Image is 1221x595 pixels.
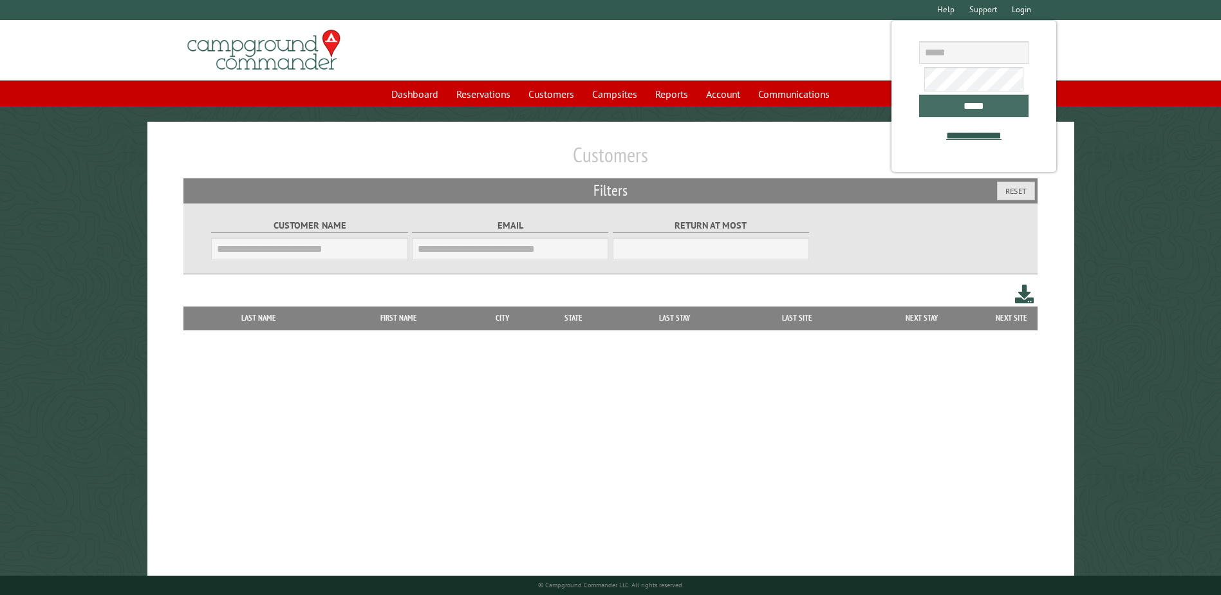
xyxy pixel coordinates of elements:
[521,82,582,106] a: Customers
[698,82,748,106] a: Account
[750,82,837,106] a: Communications
[211,218,407,233] label: Customer Name
[613,218,809,233] label: Return at most
[183,25,344,75] img: Campground Commander
[986,307,1038,330] th: Next Site
[384,82,446,106] a: Dashboard
[584,82,645,106] a: Campsites
[183,178,1037,203] h2: Filters
[736,307,857,330] th: Last Site
[190,307,327,330] th: Last Name
[534,307,613,330] th: State
[858,307,986,330] th: Next Stay
[412,218,608,233] label: Email
[327,307,471,330] th: First Name
[449,82,518,106] a: Reservations
[648,82,696,106] a: Reports
[613,307,737,330] th: Last Stay
[471,307,534,330] th: City
[538,581,684,589] small: © Campground Commander LLC. All rights reserved.
[1015,282,1034,306] a: Download this customer list (.csv)
[997,182,1035,200] button: Reset
[183,142,1037,178] h1: Customers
